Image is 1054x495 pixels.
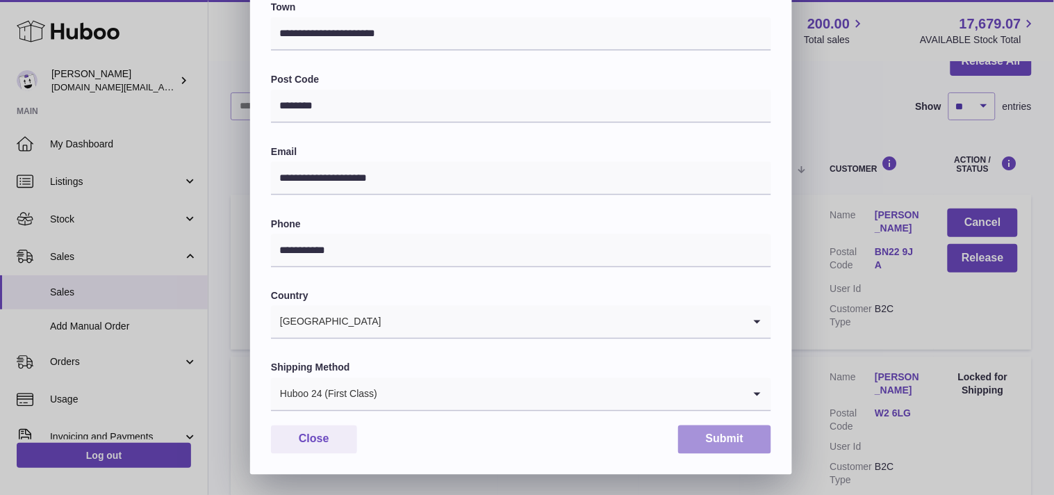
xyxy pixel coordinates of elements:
label: Shipping Method [271,362,771,375]
label: Phone [271,218,771,231]
button: Submit [678,425,771,454]
span: Huboo 24 (First Class) [271,378,378,410]
button: Close [271,425,357,454]
label: Town [271,1,771,14]
div: Search for option [271,306,771,339]
label: Post Code [271,73,771,86]
span: [GEOGRAPHIC_DATA] [271,306,382,338]
input: Search for option [382,306,743,338]
label: Email [271,145,771,159]
label: Country [271,290,771,303]
input: Search for option [378,378,743,410]
div: Search for option [271,378,771,412]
